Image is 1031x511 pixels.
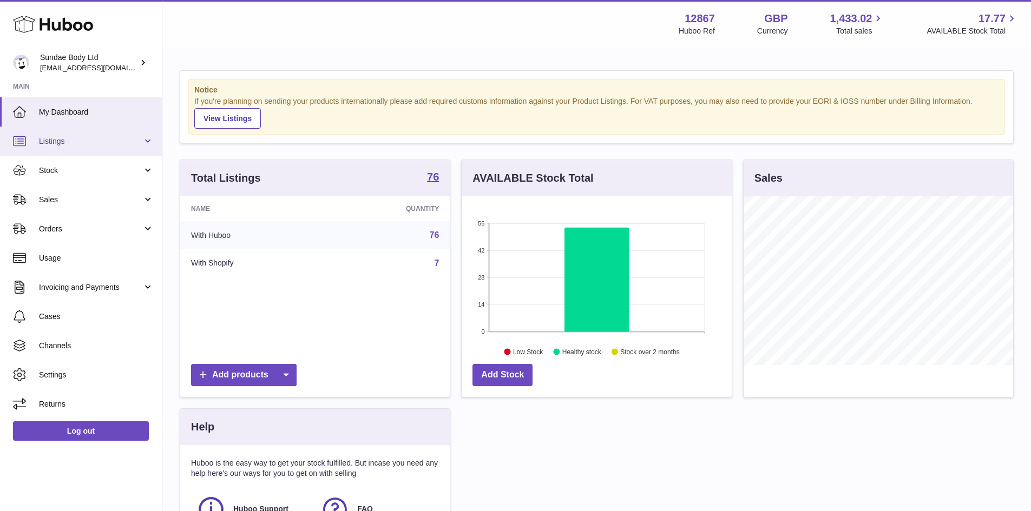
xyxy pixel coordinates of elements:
[927,26,1018,36] span: AVAILABLE Stock Total
[39,195,142,205] span: Sales
[39,253,154,263] span: Usage
[191,420,214,434] h3: Help
[754,171,783,185] h3: Sales
[13,55,29,71] img: felicity@sundaebody.com
[979,11,1006,26] span: 17.77
[478,301,485,308] text: 14
[757,26,788,36] div: Currency
[830,11,872,26] span: 1,433.02
[472,364,533,386] a: Add Stock
[13,421,149,441] a: Log out
[39,165,142,176] span: Stock
[927,11,1018,36] a: 17.77 AVAILABLE Stock Total
[830,11,885,36] a: 1,433.02 Total sales
[39,224,142,234] span: Orders
[191,171,261,185] h3: Total Listings
[39,311,154,322] span: Cases
[194,96,999,129] div: If you're planning on sending your products internationally please add required customs informati...
[194,85,999,95] strong: Notice
[478,274,485,281] text: 28
[39,341,154,351] span: Channels
[191,364,297,386] a: Add products
[40,52,137,73] div: Sundae Body Ltd
[39,399,154,409] span: Returns
[836,26,884,36] span: Total sales
[326,196,450,221] th: Quantity
[472,171,593,185] h3: AVAILABLE Stock Total
[478,220,485,227] text: 56
[180,221,326,249] td: With Huboo
[621,348,680,355] text: Stock over 2 months
[562,348,602,355] text: Healthy stock
[478,247,485,254] text: 42
[191,458,439,479] p: Huboo is the easy way to get your stock fulfilled. But incase you need any help here's our ways f...
[427,171,439,182] strong: 76
[685,11,715,26] strong: 12867
[40,63,159,72] span: [EMAIL_ADDRESS][DOMAIN_NAME]
[434,258,439,268] a: 7
[39,282,142,293] span: Invoicing and Payments
[679,26,715,36] div: Huboo Ref
[513,348,543,355] text: Low Stock
[430,230,439,240] a: 76
[764,11,787,26] strong: GBP
[39,107,154,117] span: My Dashboard
[194,108,261,129] a: View Listings
[39,370,154,380] span: Settings
[39,136,142,147] span: Listings
[180,196,326,221] th: Name
[482,328,485,335] text: 0
[180,249,326,277] td: With Shopify
[427,171,439,184] a: 76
